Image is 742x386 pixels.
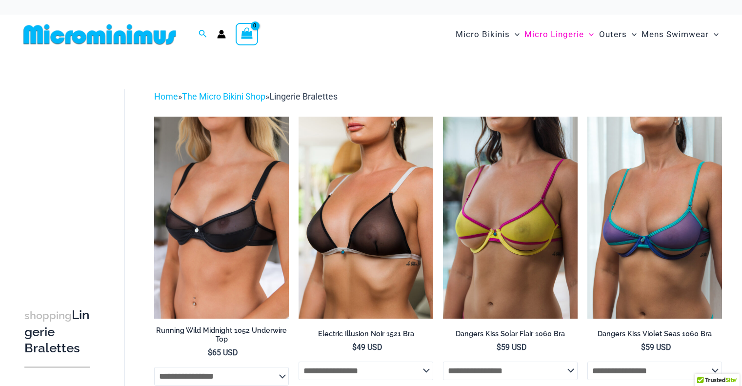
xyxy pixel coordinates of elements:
a: Dangers Kiss Violet Seas 1060 Bra 01Dangers Kiss Violet Seas 1060 Bra 611 Micro 04Dangers Kiss Vi... [587,117,722,319]
h2: Dangers Kiss Violet Seas 1060 Bra [587,329,722,339]
img: Dangers Kiss Violet Seas 1060 Bra 01 [587,117,722,319]
a: The Micro Bikini Shop [182,91,265,102]
a: Electric Illusion Noir 1521 Bra [299,329,433,342]
a: Running Wild Midnight 1052 Underwire Top [154,326,289,348]
span: shopping [24,309,72,322]
h3: Lingerie Bralettes [24,307,90,357]
h2: Electric Illusion Noir 1521 Bra [299,329,433,339]
img: MM SHOP LOGO FLAT [20,23,180,45]
span: Micro Lingerie [524,22,584,47]
a: Home [154,91,178,102]
span: Mens Swimwear [642,22,709,47]
a: View Shopping Cart, empty [236,23,258,45]
span: Menu Toggle [627,22,637,47]
span: Menu Toggle [709,22,719,47]
img: Electric Illusion Noir 1521 Bra 01 [299,117,433,319]
iframe: TrustedSite Certified [24,81,112,277]
a: OutersMenu ToggleMenu Toggle [597,20,639,49]
span: $ [497,343,501,352]
a: Dangers Kiss Solar Flair 1060 Bra 01Dangers Kiss Solar Flair 1060 Bra 02Dangers Kiss Solar Flair ... [443,117,578,319]
span: $ [641,343,645,352]
img: Dangers Kiss Solar Flair 1060 Bra 01 [443,117,578,319]
a: Running Wild Midnight 1052 Top 01Running Wild Midnight 1052 Top 6052 Bottom 06Running Wild Midnig... [154,117,289,319]
span: » » [154,91,338,102]
span: Micro Bikinis [456,22,510,47]
a: Dangers Kiss Solar Flair 1060 Bra [443,329,578,342]
img: Running Wild Midnight 1052 Top 01 [154,117,289,319]
a: Account icon link [217,30,226,39]
span: Menu Toggle [584,22,594,47]
nav: Site Navigation [452,18,722,51]
a: Micro BikinisMenu ToggleMenu Toggle [453,20,522,49]
bdi: 49 USD [352,343,382,352]
bdi: 65 USD [208,348,238,357]
a: Dangers Kiss Violet Seas 1060 Bra [587,329,722,342]
span: $ [352,343,357,352]
a: Mens SwimwearMenu ToggleMenu Toggle [639,20,721,49]
span: Menu Toggle [510,22,520,47]
span: $ [208,348,212,357]
h2: Running Wild Midnight 1052 Underwire Top [154,326,289,344]
span: Lingerie Bralettes [269,91,338,102]
a: Search icon link [199,28,207,41]
span: Outers [599,22,627,47]
a: Electric Illusion Noir 1521 Bra 01Electric Illusion Noir 1521 Bra 682 Thong 07Electric Illusion N... [299,117,433,319]
bdi: 59 USD [497,343,527,352]
a: Micro LingerieMenu ToggleMenu Toggle [522,20,596,49]
h2: Dangers Kiss Solar Flair 1060 Bra [443,329,578,339]
bdi: 59 USD [641,343,671,352]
